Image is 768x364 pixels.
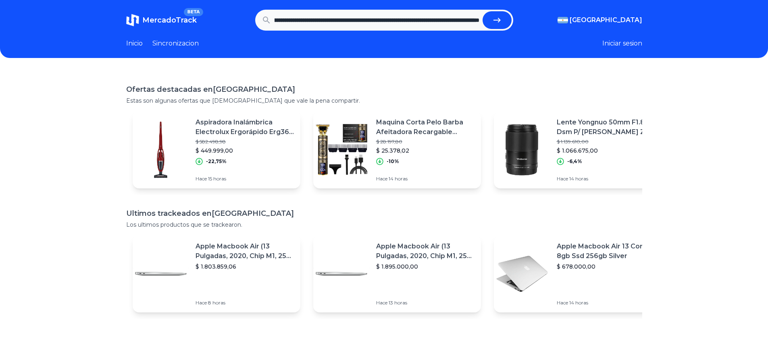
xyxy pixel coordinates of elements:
[126,84,642,95] h1: Ofertas destacadas en [GEOGRAPHIC_DATA]
[558,17,568,23] img: Argentina
[196,300,294,306] p: Hace 8 horas
[196,263,294,271] p: $ 1.803.859,06
[494,235,662,312] a: Featured imageApple Macbook Air 13 Core I5 8gb Ssd 256gb Silver$ 678.000,00Hace 14 horas
[557,263,655,271] p: $ 678.000,00
[196,176,294,182] p: Hace 15 horas
[152,39,199,48] a: Sincronizacion
[313,111,481,188] a: Featured imageMaquina Corta Pelo Barba Afeitadora Recargable Vintage Displ$ 28.197,80$ 25.378,02-...
[126,208,642,219] h1: Ultimos trackeados en [GEOGRAPHIC_DATA]
[313,122,370,178] img: Featured image
[557,147,655,155] p: $ 1.066.675,00
[196,139,294,145] p: $ 582.498,98
[133,111,300,188] a: Featured imageAspiradora Inalámbrica Electrolux Ergorápido Erg36 2en1 Color Rojo$ 582.498,98$ 449...
[133,235,300,312] a: Featured imageApple Macbook Air (13 Pulgadas, 2020, Chip M1, 256 Gb De Ssd, 8 Gb De Ram) - Plata$...
[376,118,475,137] p: Maquina Corta Pelo Barba Afeitadora Recargable Vintage Displ
[313,246,370,302] img: Featured image
[133,122,189,178] img: Featured image
[557,118,655,137] p: Lente Yongnuo 50mm F1.8 Df Dsm P/ [PERSON_NAME] Z Af/mf
[196,147,294,155] p: $ 449.999,00
[196,118,294,137] p: Aspiradora Inalámbrica Electrolux Ergorápido Erg36 2en1 Color Rojo
[494,111,662,188] a: Featured imageLente Yongnuo 50mm F1.8 Df Dsm P/ [PERSON_NAME] Z Af/mf$ 1.139.610,00$ 1.066.675,00...
[126,97,642,105] p: Estas son algunas ofertas que [DEMOGRAPHIC_DATA] que vale la pena compartir.
[557,176,655,182] p: Hace 14 horas
[557,242,655,261] p: Apple Macbook Air 13 Core I5 8gb Ssd 256gb Silver
[313,235,481,312] a: Featured imageApple Macbook Air (13 Pulgadas, 2020, Chip M1, 256 Gb De Ssd, 8 Gb De Ram) - Plata$...
[126,221,642,229] p: Los ultimos productos que se trackearon.
[376,242,475,261] p: Apple Macbook Air (13 Pulgadas, 2020, Chip M1, 256 Gb De Ssd, 8 Gb De Ram) - Plata
[126,39,143,48] a: Inicio
[387,158,399,165] p: -10%
[376,176,475,182] p: Hace 14 horas
[602,39,642,48] button: Iniciar sesion
[558,15,642,25] button: [GEOGRAPHIC_DATA]
[494,246,550,302] img: Featured image
[196,242,294,261] p: Apple Macbook Air (13 Pulgadas, 2020, Chip M1, 256 Gb De Ssd, 8 Gb De Ram) - Plata
[376,139,475,145] p: $ 28.197,80
[376,263,475,271] p: $ 1.895.000,00
[557,139,655,145] p: $ 1.139.610,00
[494,122,550,178] img: Featured image
[184,8,203,16] span: BETA
[133,246,189,302] img: Featured image
[126,14,197,27] a: MercadoTrackBETA
[376,300,475,306] p: Hace 13 horas
[567,158,582,165] p: -6,4%
[376,147,475,155] p: $ 25.378,02
[126,14,139,27] img: MercadoTrack
[206,158,227,165] p: -22,75%
[557,300,655,306] p: Hace 14 horas
[142,16,197,25] span: MercadoTrack
[570,15,642,25] span: [GEOGRAPHIC_DATA]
